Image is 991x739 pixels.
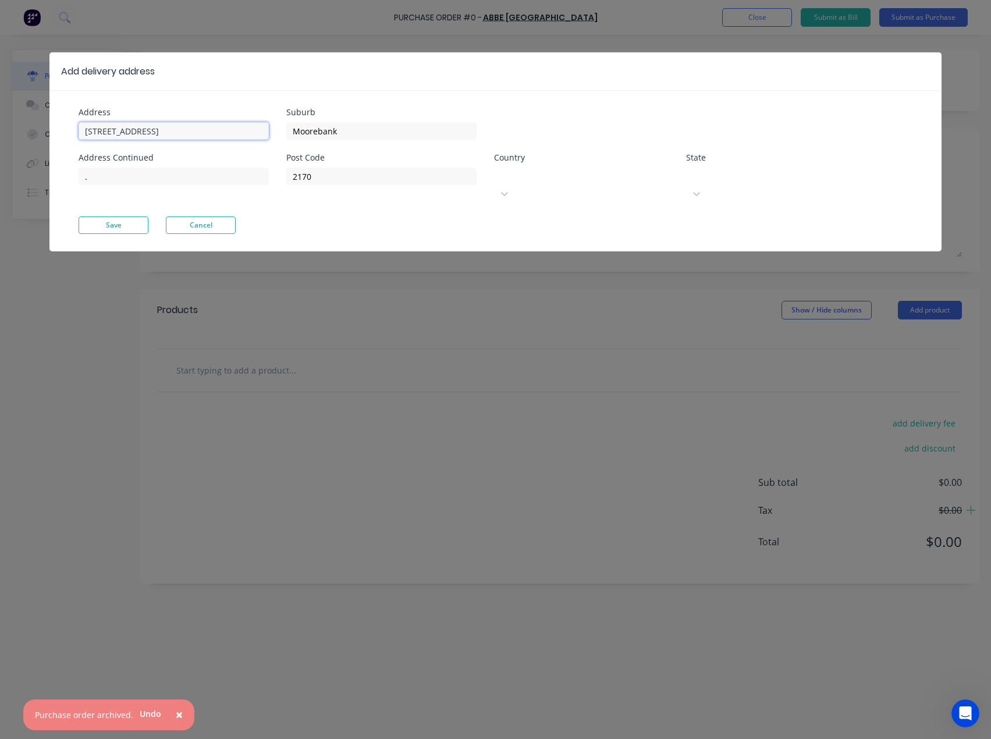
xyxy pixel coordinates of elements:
[79,108,269,116] div: Address
[498,182,596,194] div: Select...
[176,706,183,723] span: ×
[686,154,861,162] div: State
[166,216,236,234] button: Cancel
[690,182,788,194] div: Select...
[35,709,133,721] div: Purchase order archived.
[79,216,148,234] button: Save
[286,108,477,116] div: Suburb
[164,701,194,729] button: Close
[61,65,155,79] div: Add delivery address
[133,705,168,723] button: Undo
[494,154,669,162] div: Country
[79,154,269,162] div: Address Continued
[286,154,477,162] div: Post Code
[951,699,979,727] iframe: Intercom live chat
